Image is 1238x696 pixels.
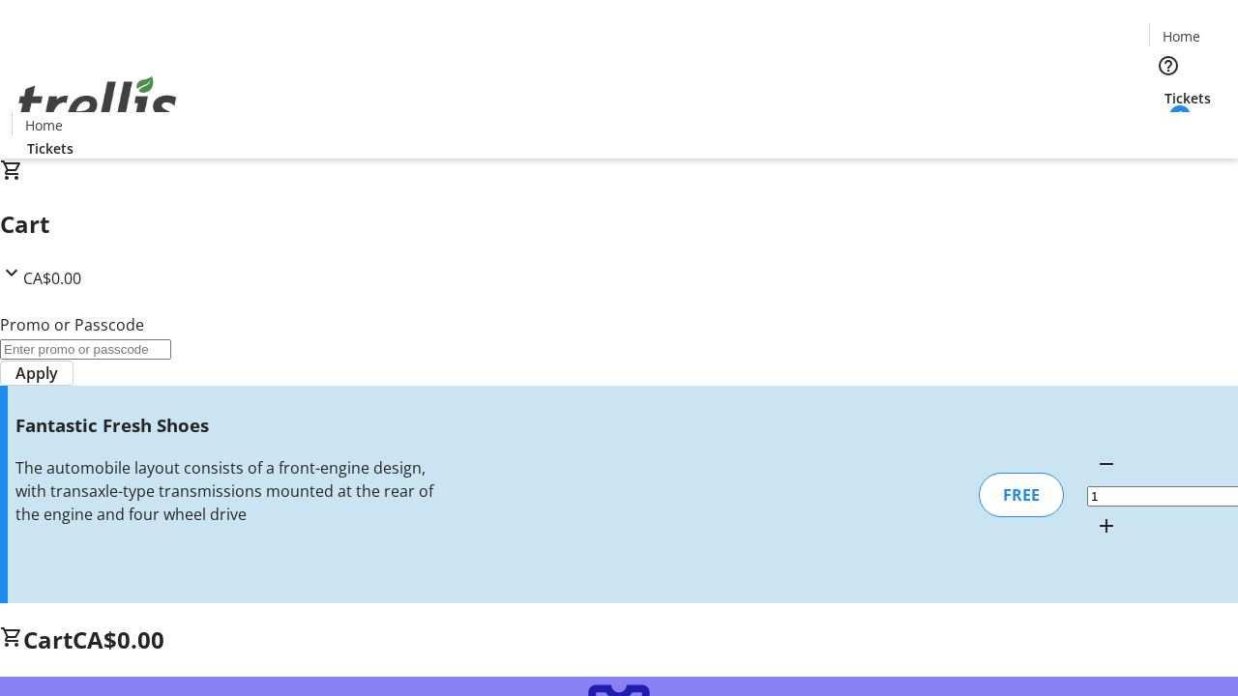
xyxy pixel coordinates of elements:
a: Tickets [12,138,89,159]
a: Home [1150,26,1212,46]
a: Home [13,115,74,135]
button: Cart [1149,108,1188,147]
span: Tickets [27,138,74,159]
span: Home [25,115,63,135]
button: Help [1149,46,1188,85]
span: Tickets [1164,88,1211,108]
button: Increment by one [1087,507,1126,545]
button: Decrement by one [1087,445,1126,483]
span: Apply [15,362,58,385]
div: FREE [979,473,1064,517]
a: Tickets [1149,88,1226,108]
div: The automobile layout consists of a front-engine design, with transaxle-type transmissions mounte... [15,456,438,526]
img: Orient E2E Organization zisG5O6a0c's Logo [12,55,184,152]
span: CA$0.00 [73,623,164,655]
h3: Fantastic Fresh Shoes [15,412,438,439]
span: CA$0.00 [23,268,81,289]
span: Home [1163,26,1200,46]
